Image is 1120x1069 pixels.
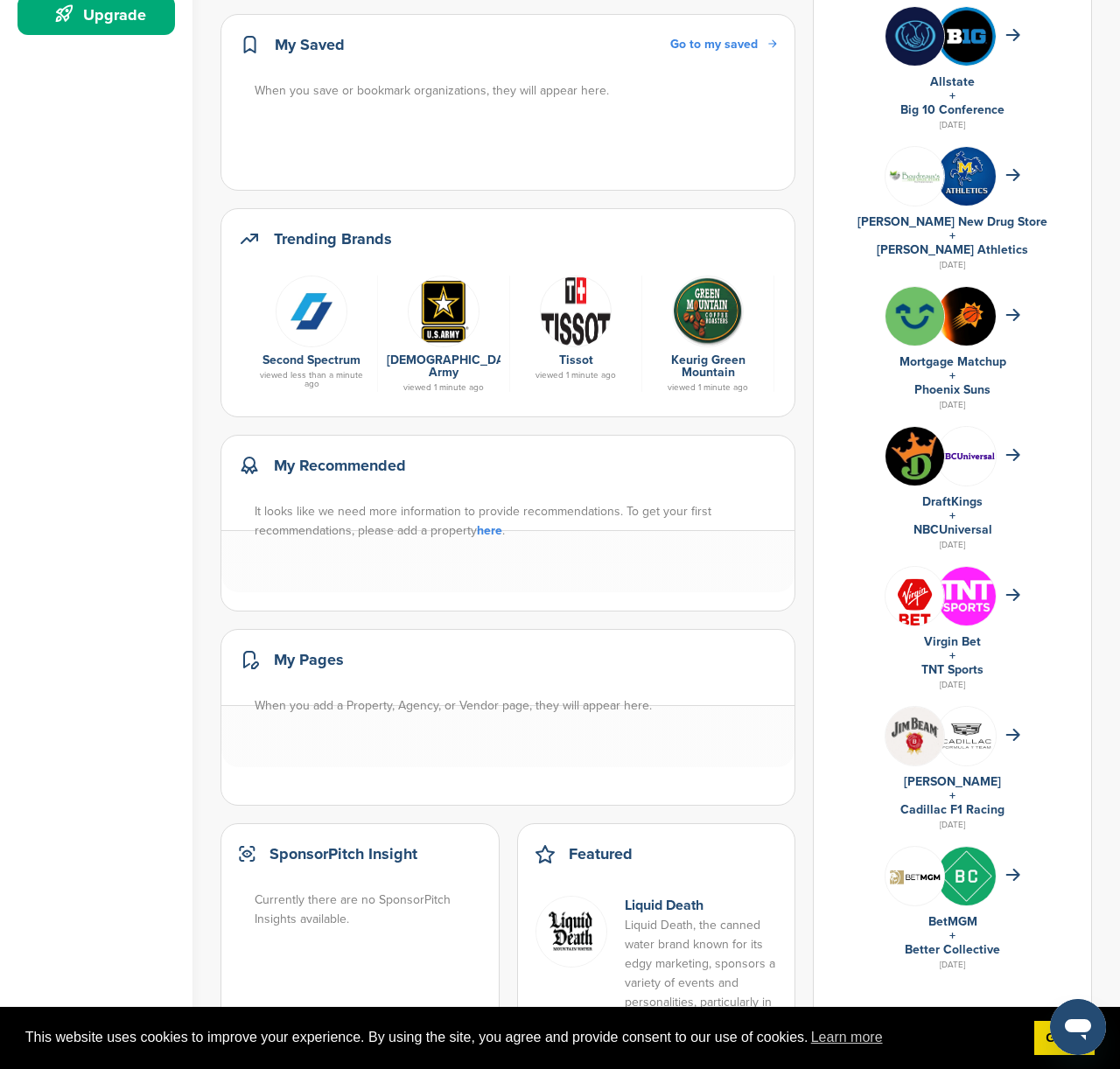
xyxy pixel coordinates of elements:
a: + [949,508,955,523]
div: [DATE] [831,537,1074,553]
a: Data [651,276,765,346]
a: 2ndspec [255,276,368,346]
div: It looks like we need more information to provide recommendations. To get your first recommendati... [255,502,779,541]
h2: SponsorPitch Insight [269,842,417,866]
img: Fcgoatp8 400x400 [937,707,996,765]
a: Liquid Death [625,897,703,914]
img: Zebvxuqj 400x400 [937,147,996,206]
div: viewed 1 minute ago [387,383,500,392]
div: When you add a Property, Agency, or Vendor page, they will appear here. [255,696,779,716]
img: Screen shot 2017 01 06 at 4.57.32 pm [408,276,479,347]
img: 70sdsdto 400x400 [937,287,996,346]
a: learn more about cookies [808,1024,885,1051]
div: Currently there are no SponsorPitch Insights available. [255,891,483,929]
span: Go to my saved [670,37,758,52]
div: [DATE] [831,677,1074,693]
div: [DATE] [831,817,1074,833]
a: Cadillac F1 Racing [900,802,1004,817]
img: Bi wggbs 400x400 [885,7,944,66]
a: Allstate [930,74,975,89]
img: Eum25tej 400x400 [937,7,996,66]
a: [PERSON_NAME] New Drug Store [857,214,1047,229]
div: [DATE] [831,117,1074,133]
h2: My Saved [275,32,345,57]
a: TNT Sports [921,662,983,677]
img: 2ndspec [276,276,347,347]
h2: Trending Brands [274,227,392,251]
div: viewed 1 minute ago [519,371,633,380]
a: dismiss cookie message [1034,1021,1095,1056]
div: [DATE] [831,397,1074,413]
a: here [477,523,502,538]
a: Better Collective [905,942,1000,957]
a: NBCUniversal [913,522,992,537]
div: [DATE] [831,957,1074,973]
img: Flurpgkm 400x400 [885,287,944,346]
div: viewed 1 minute ago [651,383,765,392]
img: Jyyddrmw 400x400 [885,707,944,765]
a: Mortgage Matchup [899,354,1006,369]
img: Group 247 [885,147,944,206]
div: viewed less than a minute ago [255,371,368,388]
img: Qiv8dqs7 400x400 [937,567,996,625]
a: Screen shot 2017 01 06 at 4.57.32 pm [387,276,500,346]
a: + [949,928,955,943]
img: Inc kuuz 400x400 [937,847,996,905]
a: Data [519,276,633,346]
img: Screen shot 2020 11 05 at 10.46.00 am [885,861,944,891]
a: + [949,88,955,103]
iframe: Button to launch messaging window [1050,999,1106,1055]
a: [DEMOGRAPHIC_DATA] Army [387,353,522,380]
h2: My Pages [274,647,344,672]
div: When you save or bookmark organizations, they will appear here. [255,81,779,101]
img: Nbcuniversal 400x400 [937,427,996,486]
a: + [949,648,955,663]
img: Draftkings logo [885,427,944,486]
a: Second Spectrum [262,353,360,367]
a: BetMGM [928,914,977,929]
a: Big 10 Conference [900,102,1004,117]
a: Keurig Green Mountain [671,353,745,380]
img: Images (26) [885,567,944,638]
a: Phoenix Suns [914,382,990,397]
img: Screen shot 2022 01 05 at 10.58.13 am [535,896,607,968]
img: Data [540,276,612,347]
img: Data [672,276,744,347]
a: + [949,788,955,803]
a: [PERSON_NAME] Athletics [877,242,1028,257]
a: Virgin Bet [924,634,981,649]
a: [PERSON_NAME] [904,774,1001,789]
h2: Featured [569,842,633,866]
div: [DATE] [831,257,1074,273]
a: Go to my saved [670,35,777,54]
span: This website uses cookies to improve your experience. By using the site, you agree and provide co... [25,1024,1020,1051]
a: Tissot [559,353,593,367]
a: + [949,228,955,243]
h2: My Recommended [274,453,406,478]
a: + [949,368,955,383]
a: DraftKings [922,494,983,509]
